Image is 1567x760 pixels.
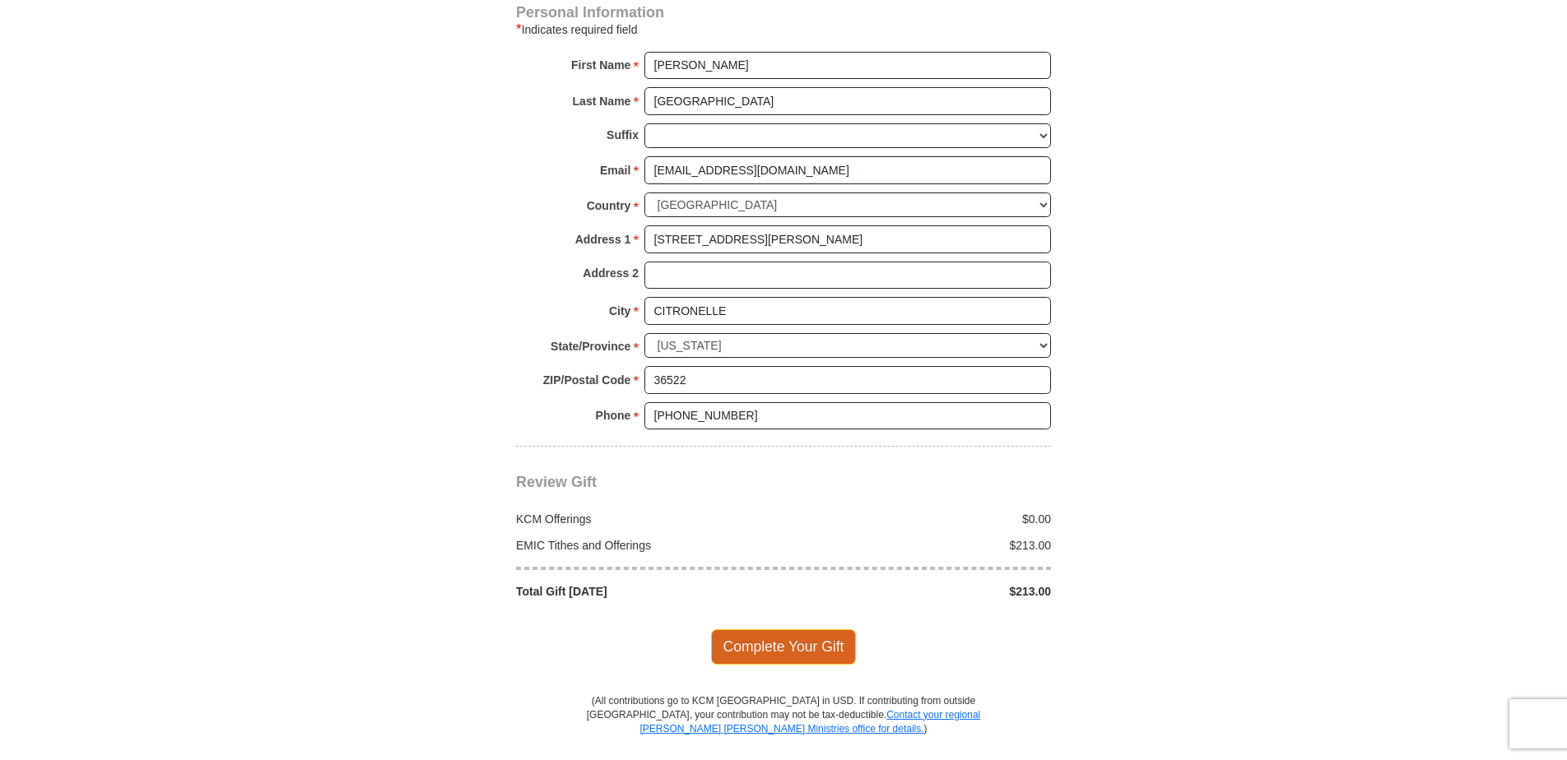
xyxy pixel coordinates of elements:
[583,262,639,285] strong: Address 2
[508,511,784,527] div: KCM Offerings
[508,583,784,600] div: Total Gift [DATE]
[639,709,980,735] a: Contact your regional [PERSON_NAME] [PERSON_NAME] Ministries office for details.
[575,228,631,251] strong: Address 1
[573,90,631,113] strong: Last Name
[609,299,630,322] strong: City
[587,194,631,217] strong: Country
[516,6,1051,19] h4: Personal Information
[783,583,1060,600] div: $213.00
[783,537,1060,554] div: $213.00
[508,537,784,554] div: EMIC Tithes and Offerings
[600,159,630,182] strong: Email
[711,629,857,664] span: Complete Your Gift
[571,53,630,76] strong: First Name
[551,335,630,358] strong: State/Province
[516,474,597,490] span: Review Gift
[516,20,1051,39] div: Indicates required field
[543,368,631,392] strong: ZIP/Postal Code
[607,123,639,146] strong: Suffix
[596,404,631,427] strong: Phone
[783,511,1060,527] div: $0.00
